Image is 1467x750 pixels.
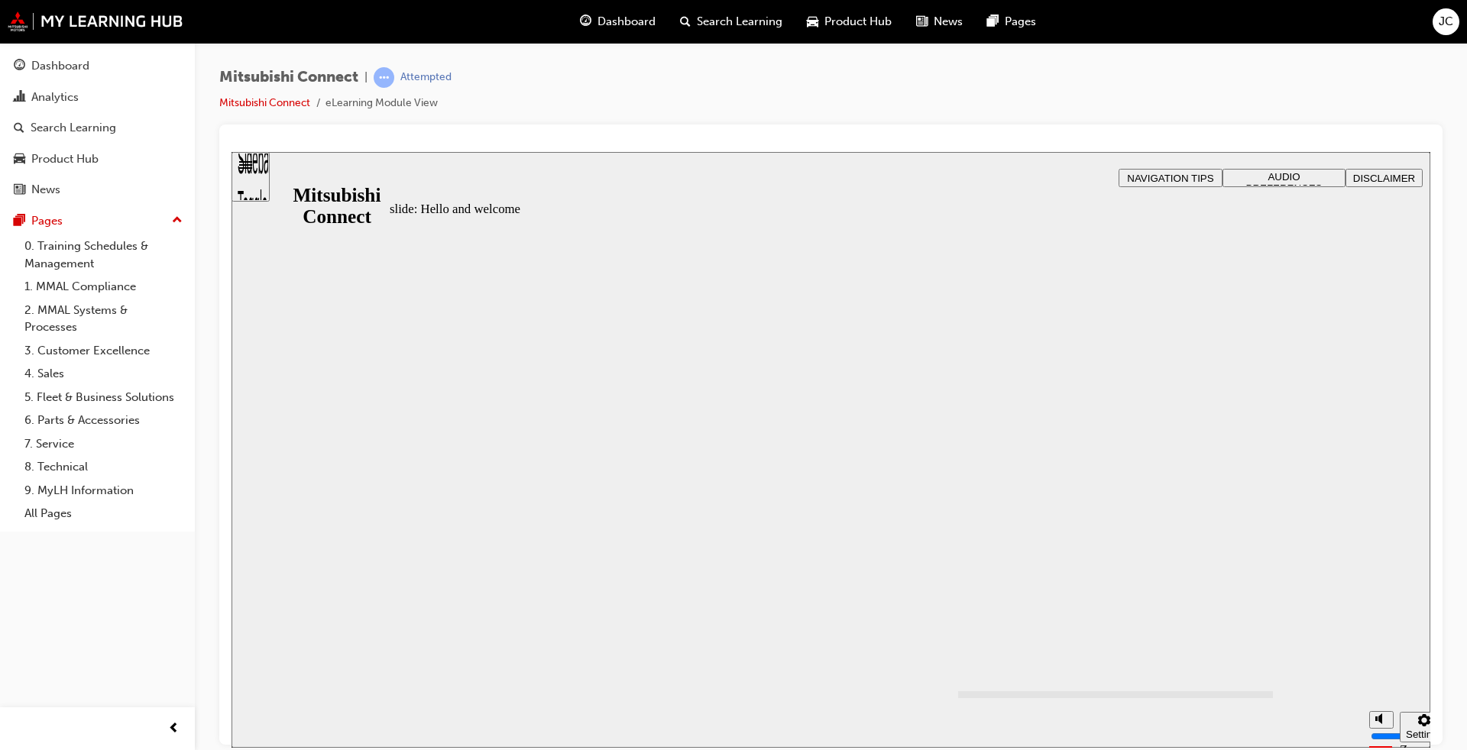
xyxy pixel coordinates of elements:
[219,69,358,86] span: Mitsubishi Connect
[31,150,99,168] div: Product Hub
[219,96,310,109] a: Mitsubishi Connect
[14,153,25,166] span: car-icon
[934,13,963,31] span: News
[31,119,116,137] div: Search Learning
[18,455,189,479] a: 8. Technical
[31,57,89,75] div: Dashboard
[1174,577,1211,588] div: Settings
[18,432,189,456] a: 7. Service
[18,409,189,432] a: 6. Parts & Accessories
[6,176,189,204] a: News
[1433,8,1459,35] button: JC
[31,181,60,199] div: News
[991,17,1114,35] button: AUDIO PREFERENCES
[697,13,782,31] span: Search Learning
[6,49,189,207] button: DashboardAnalyticsSearch LearningProduct HubNews
[807,12,818,31] span: car-icon
[18,386,189,409] a: 5. Fleet & Business Solutions
[987,12,999,31] span: pages-icon
[1168,560,1217,590] button: Settings
[14,60,25,73] span: guage-icon
[400,70,452,85] div: Attempted
[887,17,991,35] button: NAVIGATION TIPS
[568,6,668,37] a: guage-iconDashboard
[6,114,189,142] a: Search Learning
[18,299,189,339] a: 2. MMAL Systems & Processes
[1139,578,1238,590] input: volume
[325,95,438,112] li: eLearning Module View
[18,275,189,299] a: 1. MMAL Compliance
[6,207,189,235] button: Pages
[597,13,656,31] span: Dashboard
[6,52,189,80] a: Dashboard
[168,719,180,739] span: prev-icon
[668,6,795,37] a: search-iconSearch Learning
[18,234,189,275] a: 0. Training Schedules & Management
[18,479,189,503] a: 9. MyLH Information
[14,215,25,228] span: pages-icon
[795,6,904,37] a: car-iconProduct Hub
[18,362,189,386] a: 4. Sales
[6,145,189,173] a: Product Hub
[374,67,394,88] span: learningRecordVerb_ATTEMPT-icon
[14,121,24,135] span: search-icon
[31,89,79,106] div: Analytics
[364,69,368,86] span: |
[824,13,892,31] span: Product Hub
[14,183,25,197] span: news-icon
[975,6,1048,37] a: pages-iconPages
[680,12,691,31] span: search-icon
[31,212,63,230] div: Pages
[916,12,928,31] span: news-icon
[172,211,183,231] span: up-icon
[1138,559,1162,577] button: Mute (Ctrl+Alt+M)
[18,502,189,525] a: All Pages
[6,83,189,112] a: Analytics
[1015,19,1091,42] span: AUDIO PREFERENCES
[1439,13,1453,31] span: JC
[580,12,591,31] span: guage-icon
[1130,546,1191,596] div: misc controls
[895,21,982,32] span: NAVIGATION TIPS
[1114,17,1191,35] button: DISCLAIMER
[14,91,25,105] span: chart-icon
[18,339,189,363] a: 3. Customer Excellence
[1122,21,1184,32] span: DISCLAIMER
[1005,13,1036,31] span: Pages
[8,11,183,31] img: mmal
[904,6,975,37] a: news-iconNews
[1168,590,1199,635] label: Zoom to fit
